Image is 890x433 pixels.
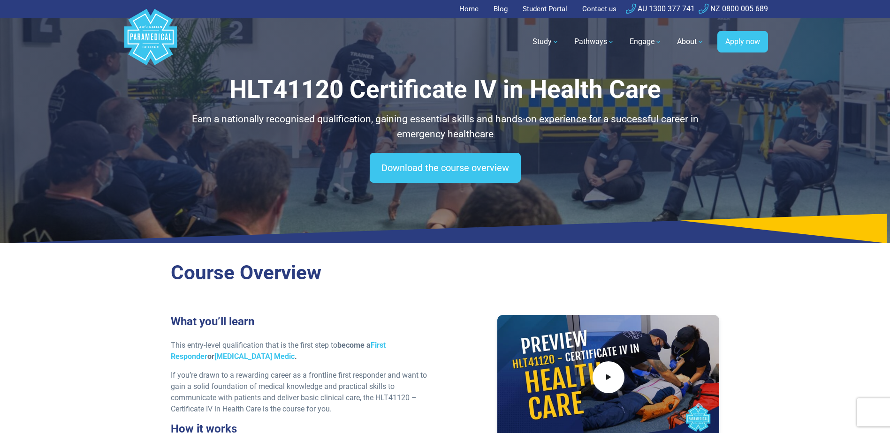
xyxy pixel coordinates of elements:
a: Study [527,29,565,55]
a: Pathways [569,29,620,55]
h2: Course Overview [171,261,720,285]
a: Download the course overview [370,153,521,183]
a: Australian Paramedical College [122,18,179,66]
p: This entry-level qualification that is the first step to [171,340,440,362]
a: NZ 0800 005 689 [699,4,768,13]
a: AU 1300 377 741 [626,4,695,13]
h1: HLT41120 Certificate IV in Health Care [171,75,720,105]
p: Earn a nationally recognised qualification, gaining essential skills and hands-on experience for ... [171,112,720,142]
p: If you’re drawn to a rewarding career as a frontline first responder and want to gain a solid fou... [171,370,440,415]
h3: What you’ll learn [171,315,440,328]
a: Apply now [717,31,768,52]
a: About [671,29,710,55]
strong: become a or . [171,341,386,361]
a: First Responder [171,341,386,361]
a: Engage [624,29,668,55]
a: [MEDICAL_DATA] Medic [214,352,295,361]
